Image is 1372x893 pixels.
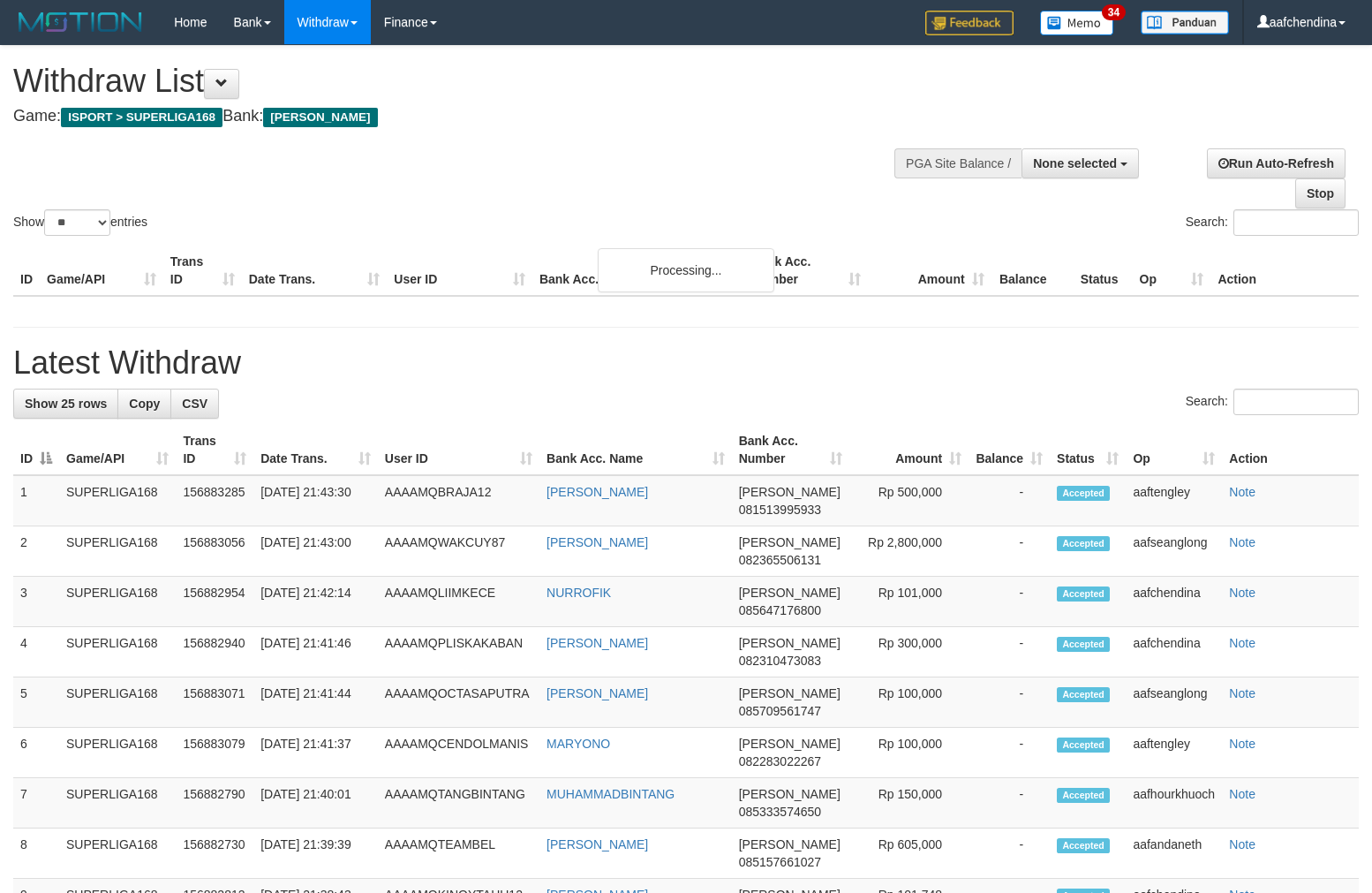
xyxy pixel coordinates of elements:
td: 7 [13,778,59,829]
h4: Game: Bank: [13,108,897,125]
span: Copy 085709561747 to clipboard [739,704,821,718]
td: 156883285 [176,475,253,526]
span: Accepted [1057,637,1110,652]
th: Game/API: activate to sort column ascending [59,425,176,475]
td: 4 [13,627,59,677]
th: Bank Acc. Number [744,246,868,296]
td: Rp 101,000 [849,577,969,627]
img: Button%20Memo.svg [1040,11,1114,35]
span: Copy 082283022267 to clipboard [739,754,821,768]
span: 34 [1102,4,1126,20]
a: Note [1229,485,1255,499]
span: Copy 082365506131 to clipboard [739,553,821,567]
td: AAAAMQWAKCUY87 [378,526,539,577]
td: 6 [13,728,59,778]
th: Op [1133,246,1211,296]
td: aafchendina [1126,577,1222,627]
span: Accepted [1057,536,1110,551]
td: 156883071 [176,677,253,728]
td: aafandaneth [1126,829,1222,879]
a: CSV [170,389,219,419]
h1: Latest Withdraw [13,345,1359,381]
td: Rp 300,000 [849,627,969,677]
td: [DATE] 21:43:30 [253,475,378,526]
span: Copy 081513995933 to clipboard [739,503,821,517]
td: 3 [13,577,59,627]
span: Accepted [1057,738,1110,753]
select: Showentries [44,209,110,236]
td: [DATE] 21:41:44 [253,677,378,728]
a: [PERSON_NAME] [547,686,648,700]
input: Search: [1233,209,1359,236]
span: [PERSON_NAME] [739,535,841,549]
th: Amount: activate to sort column ascending [849,425,969,475]
td: Rp 100,000 [849,677,969,728]
td: - [969,577,1050,627]
a: [PERSON_NAME] [547,535,648,549]
th: Amount [868,246,991,296]
input: Search: [1233,389,1359,415]
td: aaftengley [1126,728,1222,778]
a: Note [1229,586,1255,600]
th: User ID [387,246,532,296]
th: User ID: activate to sort column ascending [378,425,539,475]
a: MARYONO [547,737,610,751]
td: AAAAMQCENDOLMANIS [378,728,539,778]
a: Show 25 rows [13,389,118,419]
td: aafhourkhuoch [1126,778,1222,829]
td: - [969,627,1050,677]
a: [PERSON_NAME] [547,636,648,650]
td: aaftengley [1126,475,1222,526]
td: SUPERLIGA168 [59,829,176,879]
a: Note [1229,535,1255,549]
td: 5 [13,677,59,728]
td: AAAAMQOCTASAPUTRA [378,677,539,728]
span: Copy 085333574650 to clipboard [739,805,821,819]
td: 8 [13,829,59,879]
td: aafchendina [1126,627,1222,677]
img: MOTION_logo.png [13,9,147,35]
label: Search: [1186,389,1359,415]
td: AAAAMQTEAMBEL [378,829,539,879]
th: Action [1210,246,1359,296]
td: SUPERLIGA168 [59,677,176,728]
th: Status: activate to sort column ascending [1050,425,1126,475]
td: SUPERLIGA168 [59,778,176,829]
th: Bank Acc. Name [532,246,744,296]
td: - [969,778,1050,829]
td: 156883056 [176,526,253,577]
a: Stop [1295,178,1346,208]
td: 1 [13,475,59,526]
th: Bank Acc. Name: activate to sort column ascending [539,425,732,475]
td: AAAAMQBRAJA12 [378,475,539,526]
a: [PERSON_NAME] [547,485,648,499]
span: Copy 082310473083 to clipboard [739,654,821,668]
td: SUPERLIGA168 [59,577,176,627]
td: AAAAMQPLISKAKABAN [378,627,539,677]
a: Note [1229,737,1255,751]
span: Accepted [1057,587,1110,602]
td: 156883079 [176,728,253,778]
td: - [969,677,1050,728]
td: SUPERLIGA168 [59,728,176,778]
td: 156882790 [176,778,253,829]
th: Balance [991,246,1074,296]
td: 156882730 [176,829,253,879]
span: [PERSON_NAME] [263,108,377,127]
td: - [969,829,1050,879]
a: Note [1229,837,1255,851]
a: Note [1229,636,1255,650]
a: MUHAMMADBINTANG [547,787,675,801]
h1: Withdraw List [13,64,897,99]
td: Rp 500,000 [849,475,969,526]
td: - [969,526,1050,577]
span: Copy 085647176800 to clipboard [739,603,821,617]
a: NURROFIK [547,586,611,600]
td: Rp 100,000 [849,728,969,778]
a: Run Auto-Refresh [1207,148,1346,178]
td: aafseanglong [1126,526,1222,577]
a: Copy [117,389,171,419]
th: Action [1222,425,1359,475]
span: CSV [182,397,207,411]
td: AAAAMQTANGBINTANG [378,778,539,829]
